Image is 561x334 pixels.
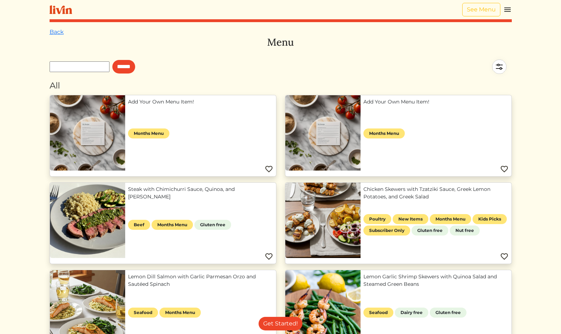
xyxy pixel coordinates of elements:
img: filter-5a7d962c2457a2d01fc3f3b070ac7679cf81506dd4bc827d76cf1eb68fb85cd7.svg [487,54,512,79]
a: Add Your Own Menu Item! [128,98,273,106]
h3: Menu [50,36,512,49]
a: Chicken Skewers with Tzatziki Sauce, Greek Lemon Potatoes, and Greek Salad [363,186,509,201]
img: Favorite menu item [500,252,509,261]
a: See Menu [462,3,500,16]
a: Lemon Garlic Shrimp Skewers with Quinoa Salad and Steamed Green Beans [363,273,509,288]
img: Favorite menu item [265,252,273,261]
img: menu_hamburger-cb6d353cf0ecd9f46ceae1c99ecbeb4a00e71ca567a856bd81f57e9d8c17bb26.svg [503,5,512,14]
div: All [50,79,512,92]
img: Favorite menu item [500,165,509,173]
img: Favorite menu item [265,165,273,173]
a: Back [50,29,64,35]
a: Get Started! [259,317,302,330]
a: Steak with Chimichurri Sauce, Quinoa, and [PERSON_NAME] [128,186,273,201]
a: Lemon Dill Salmon with Garlic Parmesan Orzo and Sautéed Spinach [128,273,273,288]
a: Add Your Own Menu Item! [363,98,509,106]
img: livin-logo-a0d97d1a881af30f6274990eb6222085a2533c92bbd1e4f22c21b4f0d0e3210c.svg [50,5,72,14]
